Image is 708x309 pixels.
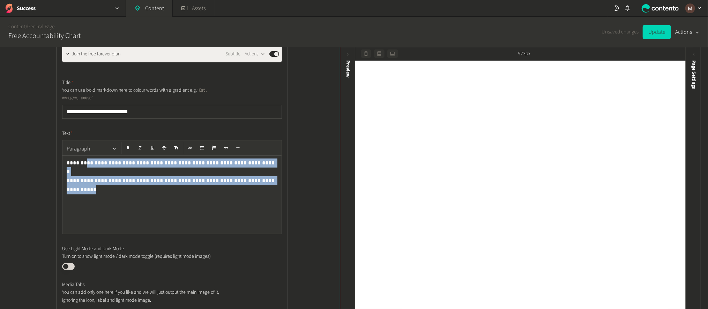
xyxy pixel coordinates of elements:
[62,281,85,288] span: Media Tabs
[8,23,25,30] a: Content
[675,25,700,39] button: Actions
[62,86,221,102] p: You can use bold markdown here to colour words with a gradient e.g.
[25,23,27,30] span: /
[64,142,120,156] button: Paragraph
[62,245,124,253] span: Use Light Mode and Dark Mode
[62,288,221,304] p: You can add only one here if you like and we will just output the main image of it, ignoring the ...
[62,130,73,137] span: Text
[27,23,54,30] a: General Page
[17,4,36,13] h2: Success
[685,3,695,13] img: Marinel G
[62,79,73,86] span: Title
[643,25,671,39] button: Update
[62,253,221,260] p: Turn on to show light mode / dark mode toggle (requires light mode images)
[225,51,240,58] span: Subtitle
[344,60,351,78] div: Preview
[245,50,265,58] button: Actions
[602,28,639,36] span: Unsaved changes
[690,60,698,89] span: Page Settings
[72,51,120,58] span: Join the free forever plan
[518,50,530,57] span: 973px
[4,3,14,13] img: Success
[8,31,81,41] h2: Free Accountability Chart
